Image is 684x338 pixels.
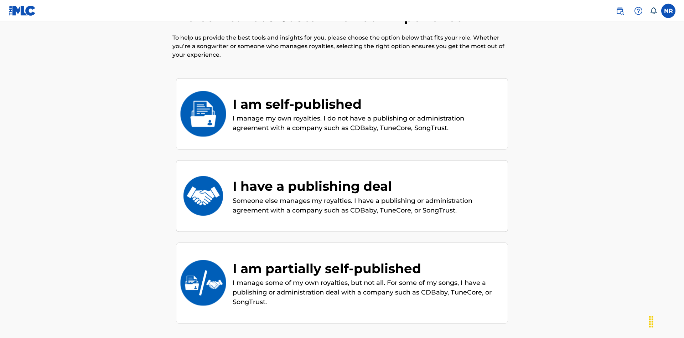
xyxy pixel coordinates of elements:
a: Public Search [613,4,627,18]
p: I manage my own royalties. I do not have a publishing or administration agreement with a company ... [233,114,501,133]
img: I am partially self-published [180,260,227,306]
div: Notifications [650,7,657,14]
img: help [634,6,643,15]
div: I am partially self-publishedI am partially self-publishedI manage some of my own royalties, but ... [176,242,508,324]
div: I am partially self-published [233,259,501,278]
div: I am self-publishedI am self-publishedI manage my own royalties. I do not have a publishing or ad... [176,78,508,150]
img: MLC Logo [9,5,36,16]
iframe: Chat Widget [648,304,684,338]
div: Drag [646,311,657,332]
p: Someone else manages my royalties. I have a publishing or administration agreement with a company... [233,196,501,215]
div: I am self-published [233,94,501,114]
img: I have a publishing deal [180,173,227,219]
div: I have a publishing dealI have a publishing dealSomeone else manages my royalties. I have a publi... [176,160,508,232]
div: I have a publishing deal [233,176,501,196]
img: I am self-published [180,91,227,137]
p: I manage some of my own royalties, but not all. For some of my songs, I have a publishing or admi... [233,278,501,307]
div: Help [631,4,646,18]
p: To help us provide the best tools and insights for you, please choose the option below that fits ... [172,34,512,59]
img: search [616,6,624,15]
div: User Menu [661,4,675,18]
